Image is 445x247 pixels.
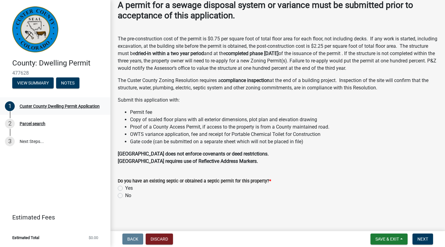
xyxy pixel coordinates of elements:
[56,81,79,86] wm-modal-confirm: Notes
[118,179,271,183] label: Do you have an existing septic or obtained a septic permit for this property?
[125,192,131,199] label: No
[370,234,408,245] button: Save & Exit
[56,77,79,88] button: Notes
[5,137,15,146] div: 3
[122,234,143,245] button: Back
[12,70,98,76] span: 477628
[20,122,45,126] div: Parcel search
[12,77,54,88] button: View Summary
[12,59,105,68] h4: County: Dwelling Permit
[226,51,278,56] strong: completed phase [DATE]
[130,109,438,116] li: Permit fee
[12,6,58,52] img: Custer County, Colorado
[130,131,438,138] li: OWTS variance application, fee and receipt for Portable Chemical Toilet for Construction
[412,234,433,245] button: Next
[5,101,15,111] div: 1
[20,104,100,108] div: Custer County Dwelling Permit Application
[5,211,101,223] a: Estimated Fees
[89,236,98,240] span: $0.00
[146,234,173,245] button: Discard
[118,158,258,164] strong: [GEOGRAPHIC_DATA] requires use of Reflective Address Markers.
[12,236,39,240] span: Estimated Total
[118,77,438,92] p: The Custer County Zoning Resolution requires a at the end of a building project. Inspection of th...
[118,151,269,157] strong: [GEOGRAPHIC_DATA] does not enforce covenants or deed restrictions.
[417,237,428,241] span: Next
[130,116,438,123] li: Copy of scaled floor plans with all exterior dimensions, plot plan and elevation drawing
[135,51,204,56] strong: dried-in within a two year period
[130,138,438,145] li: Gate code (can be submitted on a separate sheet which will not be placed in file)
[118,96,438,104] p: Submit this application with:
[118,35,438,72] p: The pre-construction cost of the permit is $0.75 per square foot of total floor area for each flo...
[130,123,438,131] li: Proof of a County Access Permit, if access to the property is from a County maintained road.
[5,119,15,129] div: 2
[127,237,138,241] span: Back
[125,185,133,192] label: Yes
[375,237,399,241] span: Save & Exit
[12,81,54,86] wm-modal-confirm: Summary
[221,77,270,83] strong: compliance inspection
